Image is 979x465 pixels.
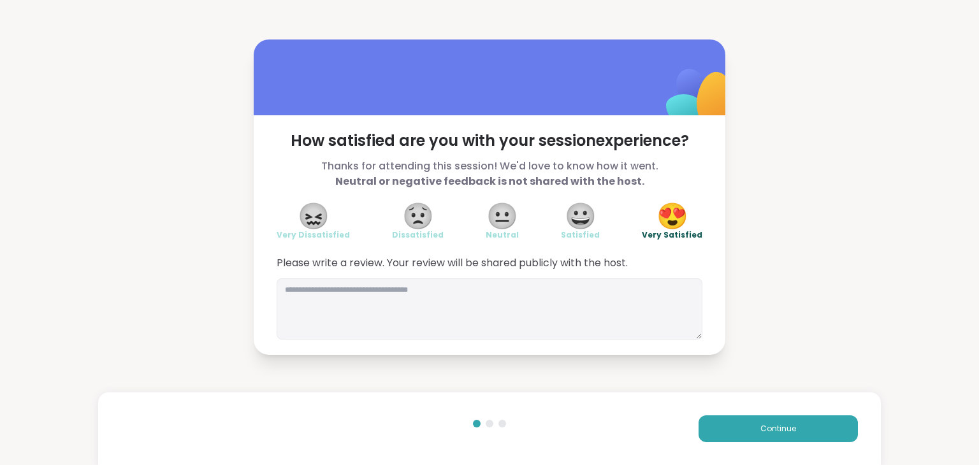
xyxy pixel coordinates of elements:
[565,204,597,227] span: 😀
[760,423,796,434] span: Continue
[277,131,702,151] span: How satisfied are you with your session experience?
[636,36,763,162] img: ShareWell Logomark
[402,204,434,227] span: 😟
[656,204,688,227] span: 😍
[298,204,330,227] span: 😖
[392,230,444,240] span: Dissatisfied
[335,174,644,189] b: Neutral or negative feedback is not shared with the host.
[486,230,519,240] span: Neutral
[486,204,518,227] span: 😐
[277,159,702,189] span: Thanks for attending this session! We'd love to know how it went.
[561,230,600,240] span: Satisfied
[699,415,858,442] button: Continue
[277,255,702,271] span: Please write a review. Your review will be shared publicly with the host.
[642,230,702,240] span: Very Satisfied
[277,230,350,240] span: Very Dissatisfied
